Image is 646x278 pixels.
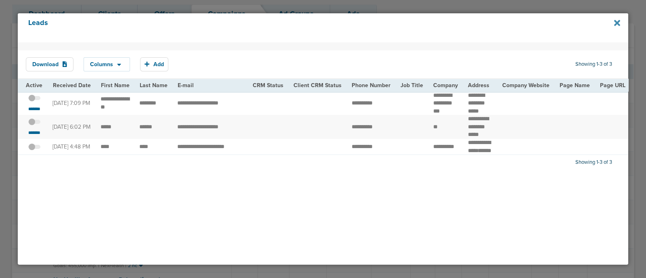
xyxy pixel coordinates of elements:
[253,82,283,89] span: CRM Status
[428,79,463,92] th: Company
[600,82,625,89] span: Page URL
[26,57,73,71] button: Download
[463,79,497,92] th: Address
[28,19,561,37] h4: Leads
[140,57,168,71] button: Add
[48,92,96,115] td: [DATE] 7:09 PM
[555,79,595,92] th: Page Name
[352,82,390,89] span: Phone Number
[48,139,96,155] td: [DATE] 4:48 PM
[90,62,113,67] span: Columns
[101,82,130,89] span: First Name
[48,115,96,139] td: [DATE] 6:02 PM
[26,82,42,89] span: Active
[497,79,555,92] th: Company Website
[289,79,347,92] th: Client CRM Status
[53,82,91,89] span: Received Date
[153,61,164,68] span: Add
[575,61,612,68] span: Showing 1-3 of 3
[178,82,194,89] span: E-mail
[140,82,168,89] span: Last Name
[575,159,612,166] span: Showing 1-3 of 3
[396,79,428,92] th: Job Title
